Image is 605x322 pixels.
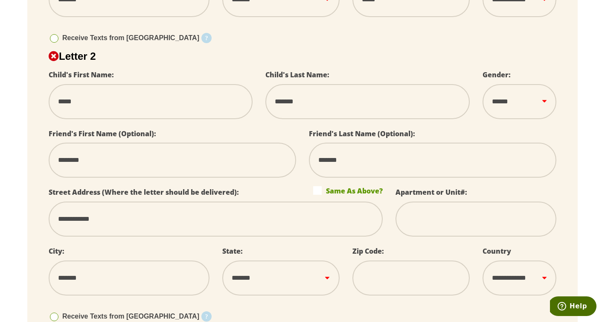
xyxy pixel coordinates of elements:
span: Receive Texts from [GEOGRAPHIC_DATA] [62,34,199,41]
label: City: [49,246,64,256]
label: Child's Last Name: [265,70,329,79]
label: Same As Above? [313,186,383,195]
h2: Letter 2 [49,50,556,62]
span: Receive Texts from [GEOGRAPHIC_DATA] [62,313,199,320]
label: Apartment or Unit#: [396,187,467,197]
iframe: Opens a widget where you can find more information [550,296,596,318]
label: Zip Code: [352,246,384,256]
label: Gender: [483,70,511,79]
label: Friend's Last Name (Optional): [309,129,415,138]
label: State: [222,246,243,256]
label: Street Address (Where the letter should be delivered): [49,187,239,197]
label: Country [483,246,511,256]
label: Child's First Name: [49,70,114,79]
label: Friend's First Name (Optional): [49,129,156,138]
